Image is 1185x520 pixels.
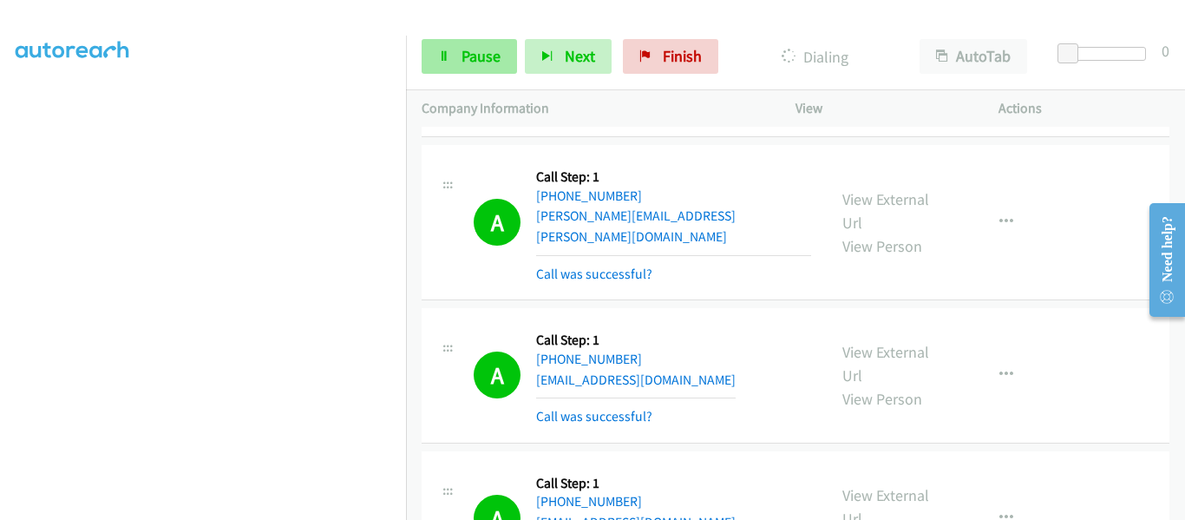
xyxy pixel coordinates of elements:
[842,342,929,385] a: View External Url
[663,46,702,66] span: Finish
[536,168,811,186] h5: Call Step: 1
[422,98,764,119] p: Company Information
[1162,39,1169,63] div: 0
[536,408,652,425] a: Call was successful?
[536,266,652,282] a: Call was successful?
[920,39,1027,74] button: AutoTab
[422,39,517,74] a: Pause
[565,46,595,66] span: Next
[462,46,501,66] span: Pause
[536,332,736,349] h5: Call Step: 1
[474,352,520,398] h1: A
[1066,47,1146,61] div: Delay between calls (in seconds)
[842,189,929,233] a: View External Url
[536,351,642,367] a: [PHONE_NUMBER]
[536,188,642,204] a: [PHONE_NUMBER]
[1135,191,1185,329] iframe: Resource Center
[842,389,922,409] a: View Person
[623,39,718,74] a: Finish
[842,236,922,256] a: View Person
[795,98,967,119] p: View
[536,493,642,510] a: [PHONE_NUMBER]
[525,39,612,74] button: Next
[742,45,888,69] p: Dialing
[474,199,520,246] h1: A
[998,98,1170,119] p: Actions
[536,372,736,388] a: [EMAIL_ADDRESS][DOMAIN_NAME]
[536,207,736,245] a: [PERSON_NAME][EMAIL_ADDRESS][PERSON_NAME][DOMAIN_NAME]
[536,475,736,492] h5: Call Step: 1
